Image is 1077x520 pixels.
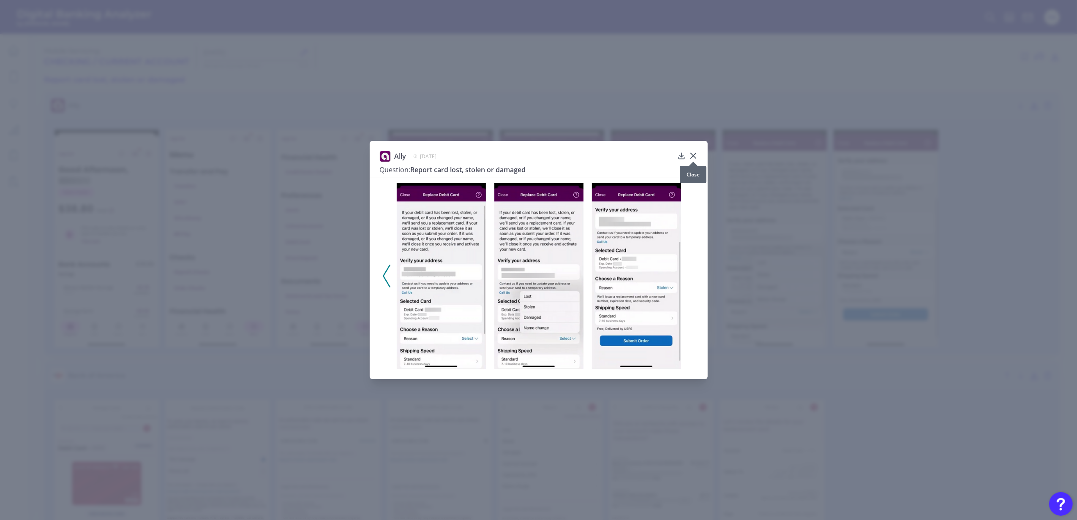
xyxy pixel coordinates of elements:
button: Open Resource Center [1049,492,1073,516]
h3: Report card lost, stolen or damaged [380,165,674,174]
span: [DATE] [420,153,437,160]
span: Ally [395,152,406,161]
div: Close [680,166,706,183]
span: Question: [380,165,411,174]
